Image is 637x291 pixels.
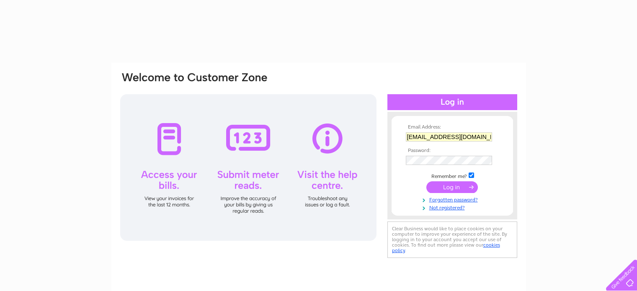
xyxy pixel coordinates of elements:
[387,221,517,258] div: Clear Business would like to place cookies on your computer to improve your experience of the sit...
[406,195,501,203] a: Forgotten password?
[426,181,478,193] input: Submit
[404,171,501,180] td: Remember me?
[404,148,501,154] th: Password:
[392,242,500,253] a: cookies policy
[404,124,501,130] th: Email Address:
[406,203,501,211] a: Not registered?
